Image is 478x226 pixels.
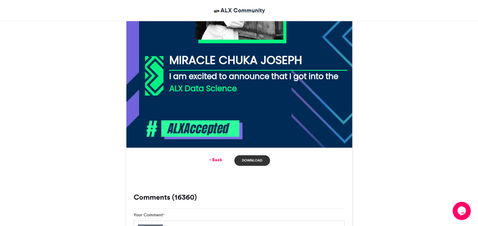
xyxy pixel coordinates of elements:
[453,202,472,220] iframe: chat widget
[134,194,345,201] h3: Comments (16360)
[213,6,265,15] a: ALX Community
[134,212,164,218] label: Your Comment
[208,157,222,163] a: Back
[234,155,270,166] a: Download
[213,7,220,15] img: ALX Community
